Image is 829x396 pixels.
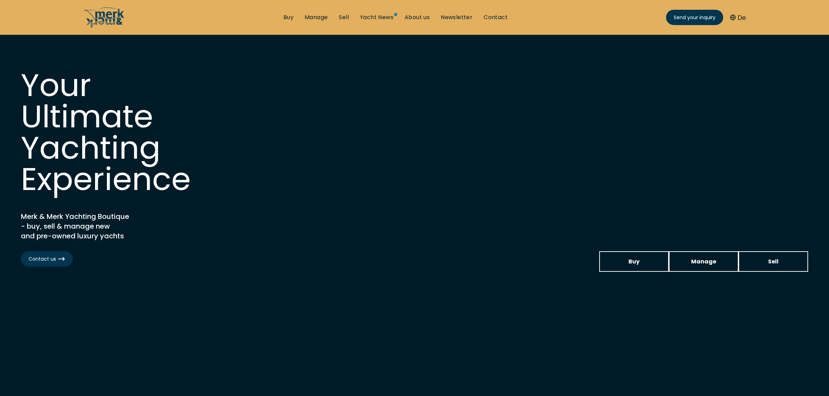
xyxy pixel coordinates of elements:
span: Send your inquiry [674,14,715,21]
a: Buy [599,251,669,272]
span: Buy [628,257,640,266]
a: About us [405,14,430,21]
a: Newsletter [441,14,472,21]
a: Sell [339,14,349,21]
a: Contact [484,14,508,21]
a: Buy [283,14,294,21]
a: Manage [305,14,328,21]
span: Manage [691,257,716,266]
h2: Merk & Merk Yachting Boutique - buy, sell & manage new and pre-owned luxury yachts [21,212,195,241]
button: De [730,13,746,22]
a: Contact us [21,251,73,267]
a: Sell [738,251,808,272]
span: Contact us [29,255,65,263]
a: Yacht News [360,14,393,21]
span: Sell [768,257,779,266]
a: Send your inquiry [666,10,723,25]
a: Manage [669,251,738,272]
h1: Your Ultimate Yachting Experience [21,70,230,195]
